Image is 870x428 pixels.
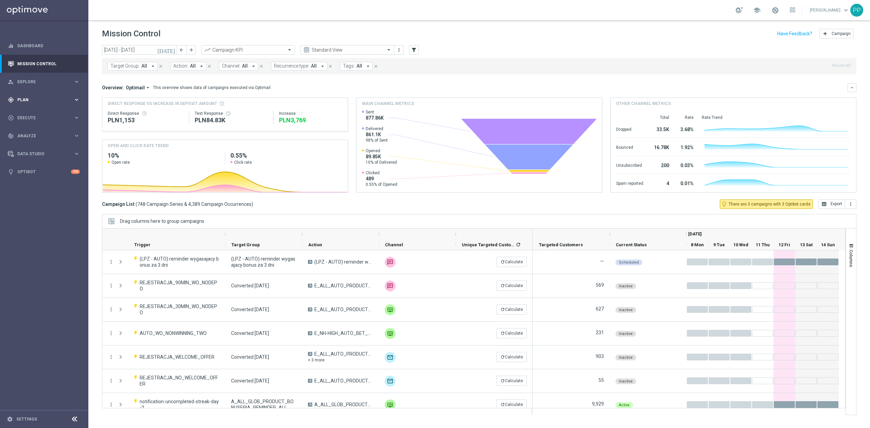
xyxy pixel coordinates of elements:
span: Click rate [234,160,252,165]
colored-tag: Scheduled [615,259,642,265]
i: arrow_drop_down [319,63,326,69]
i: refresh [500,307,505,312]
div: +10 [71,170,80,174]
span: Analyze [17,134,73,138]
div: 0.01% [677,177,694,188]
div: This overview shows data of campaigns executed via Optimail [153,85,271,91]
button: gps_fixed Plan keyboard_arrow_right [7,97,80,103]
input: Have Feedback? [777,31,812,36]
i: keyboard_arrow_down [850,85,854,90]
button: open_in_browser Export [818,199,845,209]
div: Data Studio keyboard_arrow_right [7,151,80,157]
span: Inactive [619,355,633,360]
span: AUTO_WO_NONWINNING_TWO [140,330,207,336]
button: close [327,63,333,70]
span: keyboard_arrow_down [842,6,850,14]
i: more_vert [396,47,402,53]
span: Campaign [832,31,851,36]
i: refresh [500,260,505,264]
div: Private message RT [385,399,396,410]
span: 9 Tue [713,242,725,247]
a: Settings [16,417,37,421]
i: keyboard_arrow_right [73,114,80,121]
div: Press SPACE to select this row. [102,322,533,345]
span: Channel [385,242,403,247]
i: arrow_drop_down [250,63,257,69]
i: refresh [500,283,505,288]
div: 3.68% [677,123,694,134]
i: settings [7,416,13,422]
span: A [308,379,312,383]
button: Optimail arrow_drop_down [124,85,153,91]
div: Dashboard [8,37,80,55]
span: E_ALL_AUTO_PRODUCT_WO 90 MIN CONVERTED TODAY NONDEPO_DAILY [314,283,373,289]
span: Tags: [343,63,355,69]
span: Current Status [616,242,647,247]
span: Inactive [619,379,633,384]
span: All [242,63,248,69]
button: keyboard_arrow_down [848,83,856,92]
div: Press SPACE to select this row. [533,369,839,393]
span: Converted Today [231,330,269,336]
span: Channel: [222,63,240,69]
button: refreshCalculate [497,281,527,291]
a: Mission Control [17,55,80,73]
img: Optimail [385,376,396,387]
button: more_vert [108,306,114,313]
span: 89.85K [366,154,397,160]
span: (LPZ - AUTO) reminder wygasajacy bonus za 3 dni [231,256,296,268]
span: Inactive [619,284,633,288]
i: filter_alt [411,47,417,53]
a: Dashboard [17,37,80,55]
ng-select: Campaign KPI [201,45,295,55]
i: more_vert [108,259,114,265]
span: A [308,352,312,356]
button: lightbulb_outline There are 3 campaigns with 3 Optibot cards [720,199,813,209]
span: (LPZ - AUTO) reminder wygasajacy bonus za 3 dni [314,259,373,265]
i: close [207,64,212,69]
i: close [328,64,333,69]
img: Private message RT [385,304,396,315]
span: A_ALL_GLOB_PRODUCT_BONUSERIA_DAILY_2 [314,402,373,408]
button: [DATE] [156,45,177,55]
span: school [753,6,761,14]
button: track_changes Analyze keyboard_arrow_right [7,133,80,139]
button: lightbulb Optibot +10 [7,169,80,175]
div: Increase [279,111,342,116]
img: SMS RT [385,257,396,268]
span: 877.86K [366,115,384,121]
div: SMS RT [385,281,396,291]
div: PP [850,4,863,17]
span: 12 Fri [779,242,790,247]
i: open_in_browser [821,201,827,207]
span: 14 Sun [821,242,835,247]
span: Open rate [111,160,130,165]
div: Row Groups [120,218,204,224]
div: 1.92% [677,141,694,152]
i: preview [303,47,310,53]
div: Total [651,115,669,120]
ng-select: Standard View [300,45,394,55]
colored-tag: Inactive [615,306,636,313]
button: more_vert [108,378,114,384]
span: Unique Targeted Customers [462,242,515,247]
i: person_search [8,79,14,85]
h4: OPEN AND CLICK RATE TREND [108,143,169,149]
div: Press SPACE to select this row. [533,345,839,369]
button: Mission Control [7,61,80,67]
button: person_search Explore keyboard_arrow_right [7,79,80,85]
span: All [141,63,147,69]
div: Press SPACE to select this row. [533,322,839,345]
button: more_vert [108,402,114,408]
span: Delivered [366,126,388,131]
span: Drag columns here to group campaigns [120,218,204,224]
span: Converted Today [231,283,269,289]
button: refresh [298,111,304,116]
span: All [311,63,317,69]
span: A [308,284,312,288]
span: A [308,331,312,335]
i: trending_up [204,47,211,53]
